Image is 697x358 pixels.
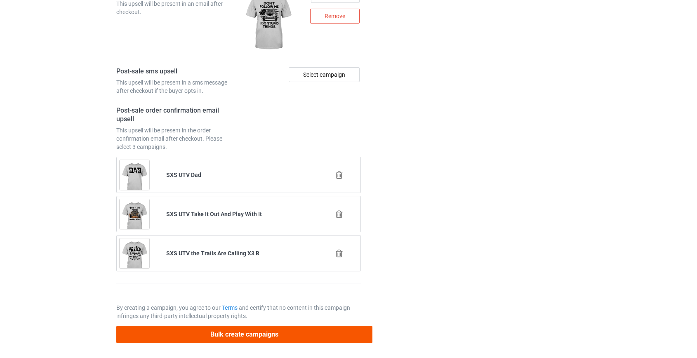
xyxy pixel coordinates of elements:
b: SXS UTV Take It Out And Play With It [166,211,262,217]
p: By creating a campaign, you agree to our and certify that no content in this campaign infringes a... [116,304,361,320]
button: Bulk create campaigns [116,326,373,343]
h4: Post-sale order confirmation email upsell [116,106,236,123]
b: SXS UTV the Trails Are Calling X3 B [166,250,259,257]
div: Remove [310,9,360,24]
b: SXS UTV Dad [166,172,201,178]
div: This upsell will be present in a sms message after checkout if the buyer opts in. [116,78,236,95]
div: This upsell will be present in the order confirmation email after checkout. Please select 3 campa... [116,126,236,151]
h4: Post-sale sms upsell [116,67,236,76]
a: Terms [222,304,238,311]
div: Select campaign [289,67,360,82]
